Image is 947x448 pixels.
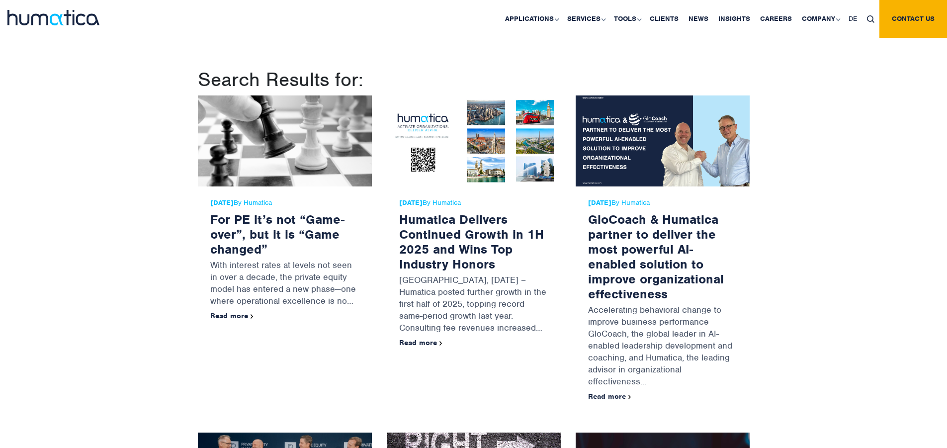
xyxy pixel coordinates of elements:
[588,211,724,302] a: GloCoach & Humatica partner to deliver the most powerful AI-enabled solution to improve organizat...
[867,15,874,23] img: search_icon
[210,311,254,320] a: Read more
[399,199,548,207] span: By Humatica
[210,199,359,207] span: By Humatica
[210,198,234,207] strong: [DATE]
[198,95,372,186] img: For PE it’s not “Game-over”, but it is “Game changed”
[399,211,544,272] a: Humatica Delivers Continued Growth in 1H 2025 and Wins Top Industry Honors
[198,68,750,91] h1: Search Results for:
[439,341,442,346] img: arrowicon
[387,95,561,186] img: Humatica Delivers Continued Growth in 1H 2025 and Wins Top Industry Honors
[588,392,631,401] a: Read more
[399,271,548,339] p: [GEOGRAPHIC_DATA], [DATE] – Humatica posted further growth in the first half of 2025, topping rec...
[849,14,857,23] span: DE
[251,314,254,319] img: arrowicon
[399,338,442,347] a: Read more
[399,198,423,207] strong: [DATE]
[7,10,99,25] img: logo
[588,301,737,392] p: Accelerating behavioral change to improve business performance GloCoach, the global leader in AI-...
[210,257,359,312] p: With interest rates at levels not seen in over a decade, the private equity model has entered a n...
[210,211,344,257] a: For PE it’s not “Game-over”, but it is “Game changed”
[576,95,750,186] img: GloCoach & Humatica partner to deliver the most powerful AI-enabled solution to improve organizat...
[628,395,631,399] img: arrowicon
[588,198,611,207] strong: [DATE]
[588,199,737,207] span: By Humatica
